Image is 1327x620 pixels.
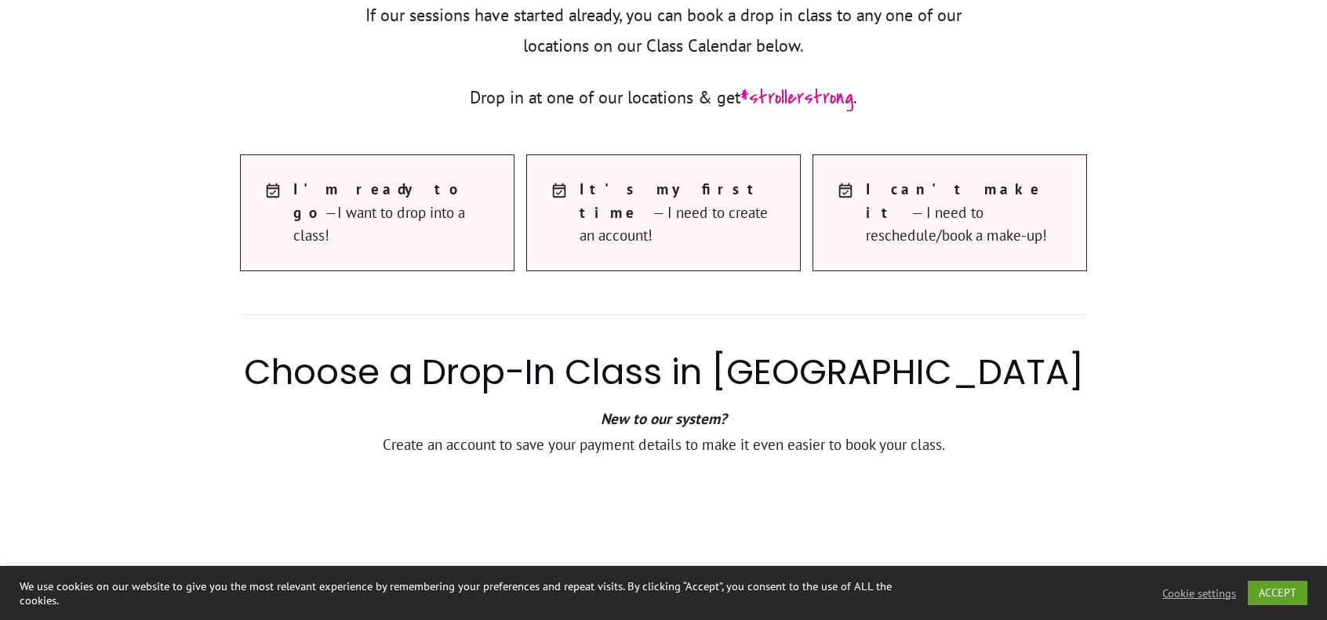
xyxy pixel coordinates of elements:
[1162,586,1236,600] a: Cookie settings
[293,179,465,221] strong: I'm ready to go
[293,178,498,247] span: —I want to drop into a class!
[341,80,986,135] p: .
[580,179,762,221] strong: t's my first time
[1248,581,1307,605] a: ACCEPT
[580,178,784,247] span: — I need to create an account!
[601,409,727,428] strong: New to our system?
[241,347,1086,397] h2: Choose a Drop-In Class in [GEOGRAPHIC_DATA]
[740,83,853,111] span: #strollerstrong
[20,579,921,607] div: We use cookies on our website to give you the most relevant experience by remembering your prefer...
[241,432,1086,477] p: Create an account to save your payment details to make it even easier to book your class.
[866,178,1071,247] span: — I need to reschedule/book a make-up!
[365,4,962,56] span: If our sessions have started already, you can book a drop in class to any one of our locations on...
[580,179,762,221] strong: I
[470,86,740,108] span: Drop in at one of our locations & get
[866,179,1042,221] strong: I can't make it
